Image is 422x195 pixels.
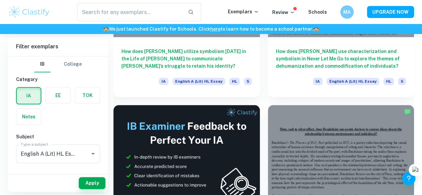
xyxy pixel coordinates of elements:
span: 5 [398,78,406,85]
h6: How does [PERSON_NAME] use characterization and symbolism in Never Let Me Go to explore the theme... [276,48,406,70]
button: Help and Feedback [402,172,415,185]
span: HL [229,78,240,85]
button: UPGRADE NOW [367,6,414,18]
p: Review [272,9,295,16]
label: Type a subject [21,141,48,147]
button: College [64,56,82,72]
button: Open [88,149,98,158]
div: Filter type choice [34,56,82,72]
button: IB [34,56,50,72]
img: Marked [404,108,411,115]
a: here [210,26,221,32]
h6: Category [16,76,100,83]
h6: How does [PERSON_NAME] utilize symbolism [DATE] in the Life of [PERSON_NAME] to communicate [PERS... [121,48,252,70]
span: 🏫 [313,26,319,32]
span: IA [313,78,323,85]
h6: Subject [16,133,100,140]
span: 🏫 [103,26,109,32]
button: EE [46,87,70,103]
h6: MA [343,8,351,16]
span: IA [159,78,168,85]
span: English A (Lit) HL Essay [327,78,379,85]
button: Apply [79,177,105,189]
button: Notes [16,109,41,125]
h6: Filter exemplars [8,37,108,56]
h6: We just launched Clastify for Schools. Click to learn how to become a school partner. [1,25,421,33]
span: HL [383,78,394,85]
p: Exemplars [228,8,259,15]
a: Schools [308,9,327,15]
button: IA [17,88,41,104]
button: MA [340,5,354,19]
img: Clastify logo [8,5,50,19]
input: Search for any exemplars... [77,3,182,21]
span: English A (Lit) HL Essay [172,78,225,85]
button: TOK [75,87,100,103]
span: 5 [244,78,252,85]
